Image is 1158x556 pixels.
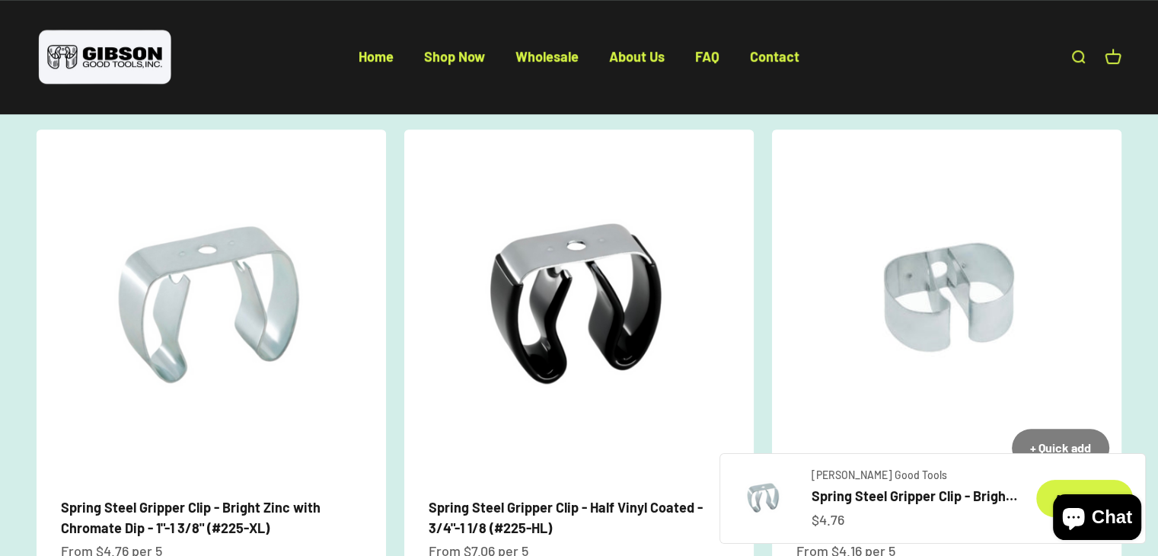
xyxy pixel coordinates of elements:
[732,468,793,529] img: Gripper clip, made & shipped from the USA!
[609,48,665,65] a: About Us
[1036,480,1133,518] button: Add to cart
[429,499,703,536] a: Spring Steel Gripper Clip - Half Vinyl Coated - 3/4"-1 1/8 (#225-HL)
[695,48,719,65] a: FAQ
[424,48,485,65] a: Shop Now
[750,48,799,65] a: Contact
[1030,438,1091,458] div: + Quick add
[772,129,1121,479] img: close up of a spring steel gripper clip, tool clip, durable, secure holding, Excellent corrosion ...
[515,48,579,65] a: Wholesale
[1012,429,1109,467] button: + Quick add
[812,466,1018,484] a: [PERSON_NAME] Good Tools
[812,485,1018,507] a: Spring Steel Gripper Clip - Bright Zinc with Chromate Dip - 3/4"-1 1/8" (#225-L)
[812,509,844,531] sale-price: $4.76
[359,48,394,65] a: Home
[1054,489,1115,509] div: Add to cart
[61,499,321,536] a: Spring Steel Gripper Clip - Bright Zinc with Chromate Dip - 1"-1 3/8" (#225-XL)
[1048,494,1146,544] inbox-online-store-chat: Shopify online store chat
